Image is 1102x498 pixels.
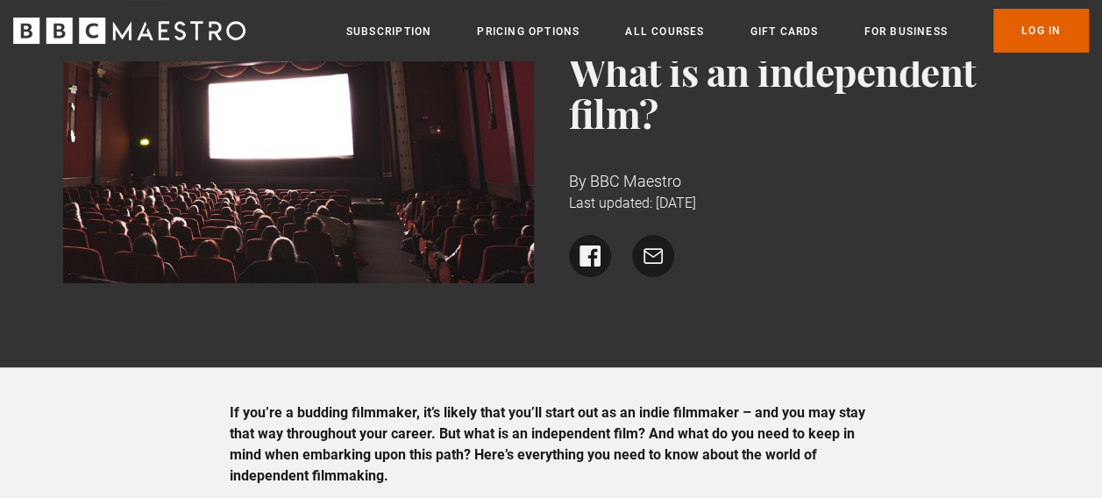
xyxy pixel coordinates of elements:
[993,9,1089,53] a: Log In
[750,23,818,40] a: Gift Cards
[590,172,681,190] span: BBC Maestro
[864,23,947,40] a: For business
[569,195,696,211] time: Last updated: [DATE]
[569,50,1040,134] h1: What is an independent film?
[13,18,245,44] svg: BBC Maestro
[230,404,865,484] strong: If you’re a budding filmmaker, it’s likely that you’ll start out as an indie filmmaker – and you ...
[346,23,431,40] a: Subscription
[346,9,1089,53] nav: Primary
[625,23,704,40] a: All Courses
[477,23,579,40] a: Pricing Options
[569,172,587,190] span: By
